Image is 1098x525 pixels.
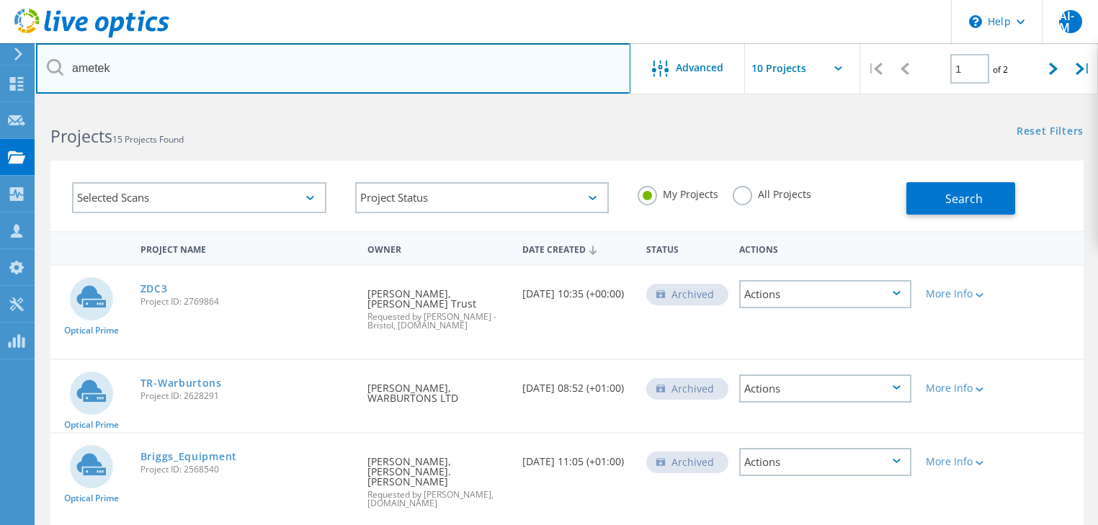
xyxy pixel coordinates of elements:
[140,465,353,474] span: Project ID: 2568540
[140,284,168,294] a: ZDC3
[945,191,983,207] span: Search
[739,448,911,476] div: Actions
[140,378,222,388] a: TR-Warburtons
[112,133,184,145] span: 15 Projects Found
[515,235,639,262] div: Date Created
[360,266,515,344] div: [PERSON_NAME], [PERSON_NAME] Trust
[355,182,610,213] div: Project Status
[64,421,119,429] span: Optical Prime
[1017,126,1084,138] a: Reset Filters
[515,266,639,313] div: [DATE] 10:35 (+00:00)
[993,63,1008,76] span: of 2
[50,125,112,148] b: Projects
[140,392,353,400] span: Project ID: 2628291
[1059,10,1082,33] span: AI-M
[732,235,918,261] div: Actions
[515,360,639,408] div: [DATE] 08:52 (+01:00)
[739,374,911,403] div: Actions
[1068,43,1098,94] div: |
[639,235,732,261] div: Status
[360,235,515,261] div: Owner
[926,383,994,393] div: More Info
[739,280,911,308] div: Actions
[360,434,515,522] div: [PERSON_NAME], [PERSON_NAME].[PERSON_NAME]
[515,434,639,481] div: [DATE] 11:05 (+01:00)
[14,30,169,40] a: Live Optics Dashboard
[646,378,728,400] div: Archived
[367,313,508,330] span: Requested by [PERSON_NAME] - Bristol, [DOMAIN_NAME]
[926,289,994,299] div: More Info
[926,457,994,467] div: More Info
[646,284,728,305] div: Archived
[72,182,326,213] div: Selected Scans
[36,43,630,94] input: Search projects by name, owner, ID, company, etc
[676,63,723,73] span: Advanced
[638,186,718,199] label: My Projects
[133,235,360,261] div: Project Name
[860,43,890,94] div: |
[969,15,982,28] svg: \n
[906,182,1015,215] button: Search
[360,360,515,418] div: [PERSON_NAME], WARBURTONS LTD
[140,297,353,306] span: Project ID: 2769864
[64,494,119,503] span: Optical Prime
[64,326,119,335] span: Optical Prime
[733,186,811,199] label: All Projects
[367,490,508,508] span: Requested by [PERSON_NAME], [DOMAIN_NAME]
[646,452,728,473] div: Archived
[140,452,237,462] a: Briggs_Equipment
